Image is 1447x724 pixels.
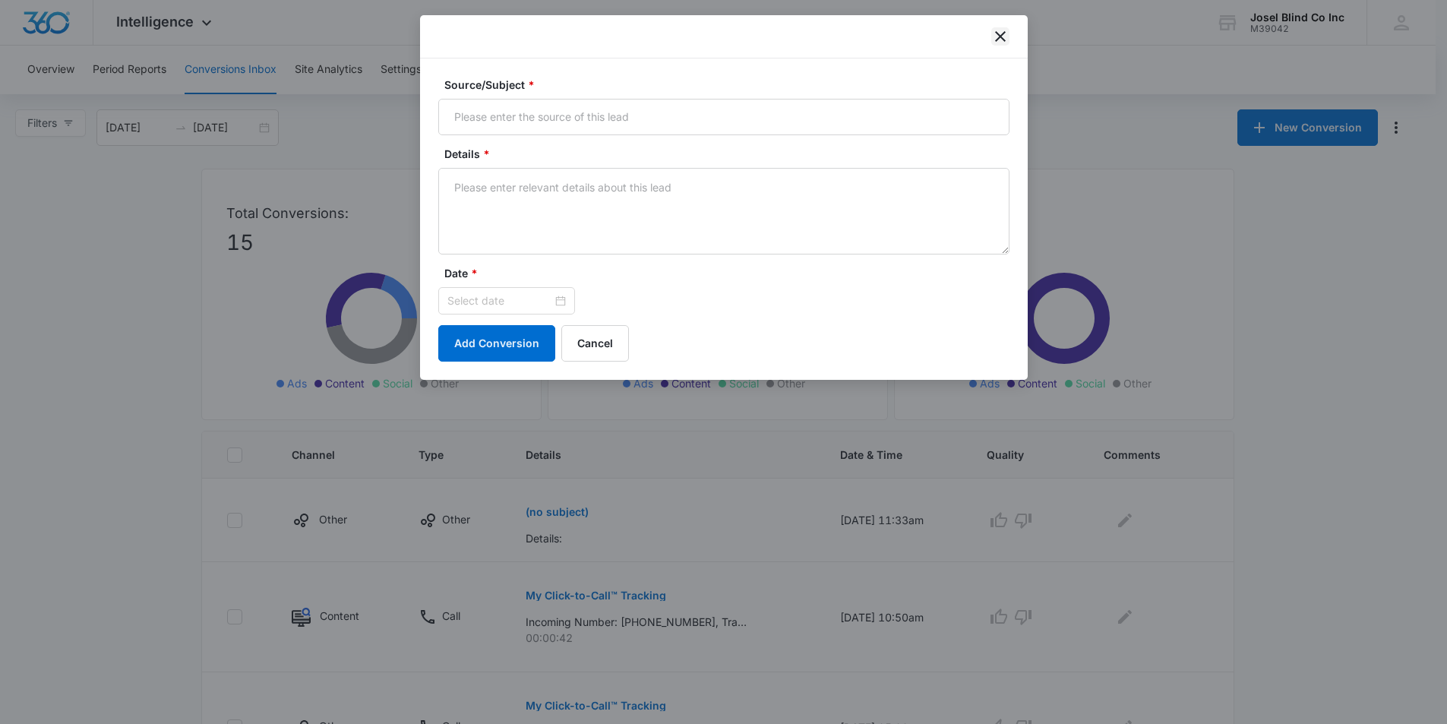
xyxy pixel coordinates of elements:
[444,265,1016,281] label: Date
[561,325,629,362] button: Cancel
[438,325,555,362] button: Add Conversion
[444,77,1016,93] label: Source/Subject
[438,99,1009,135] input: Please enter the source of this lead
[991,27,1009,46] button: close
[447,292,552,309] input: Select date
[444,146,1016,162] label: Details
